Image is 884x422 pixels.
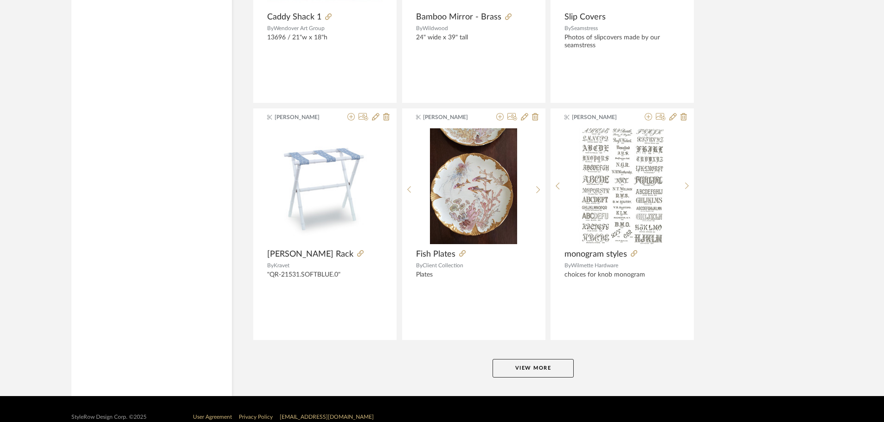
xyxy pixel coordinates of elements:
[493,359,574,378] button: View More
[275,113,333,121] span: [PERSON_NAME]
[423,113,481,121] span: [PERSON_NAME]
[267,34,383,50] div: 13696 / 21"w x 18"h
[267,249,353,259] span: [PERSON_NAME] Rack
[572,113,630,121] span: [PERSON_NAME]
[416,271,532,287] div: Plates
[564,34,680,50] div: Photos of slipcovers made by our seamstress
[267,263,274,268] span: By
[193,414,232,420] a: User Agreement
[564,263,571,268] span: By
[274,263,289,268] span: Kravet
[571,25,598,31] span: Seamstress
[564,12,606,22] span: Slip Covers
[416,263,423,268] span: By
[571,263,618,268] span: Wilmette Hardware
[578,128,666,244] img: monogram styles
[267,271,383,287] div: "QR-21531.SOFTBLUE.0"
[564,25,571,31] span: By
[564,271,680,287] div: choices for knob monogram
[423,25,448,31] span: Wildwood
[416,34,532,50] div: 24" wide x 39" tall
[416,25,423,31] span: By
[267,128,383,244] img: Elvira Luggage Rack
[416,128,531,244] div: 0
[423,263,463,268] span: Client Collection
[564,249,627,259] span: monogram styles
[280,414,374,420] a: [EMAIL_ADDRESS][DOMAIN_NAME]
[267,25,274,31] span: By
[274,25,325,31] span: Wendover Art Group
[416,12,501,22] span: Bamboo Mirror - Brass
[267,12,321,22] span: Caddy Shack 1
[430,128,517,244] img: Fish Plates
[416,249,455,259] span: Fish Plates
[71,414,147,421] div: StyleRow Design Corp. ©2025
[239,414,273,420] a: Privacy Policy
